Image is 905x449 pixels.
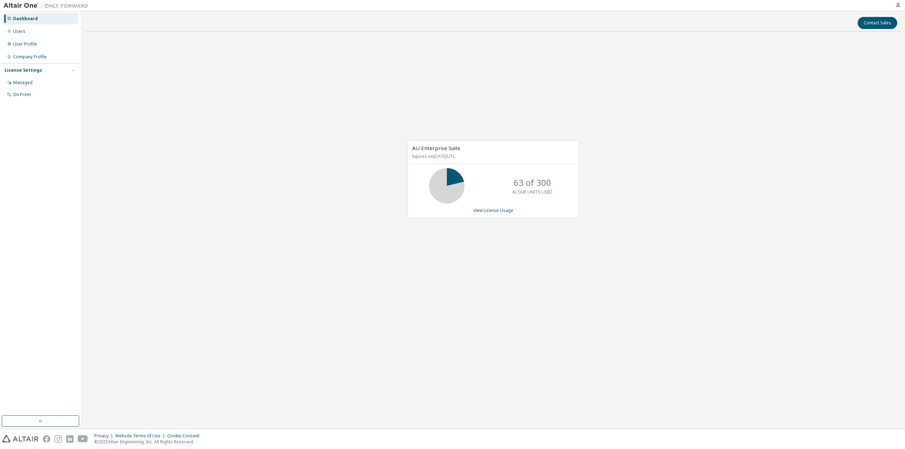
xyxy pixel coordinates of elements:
img: youtube.svg [78,435,88,443]
img: instagram.svg [54,435,62,443]
div: Cookie Consent [167,433,204,439]
p: ALTAIR UNITS USED [512,189,553,195]
div: Company Profile [13,54,47,60]
button: Contact Sales [858,17,897,29]
a: View License Usage [473,207,513,213]
div: On Prem [13,92,31,98]
p: 63 of 300 [514,177,551,189]
p: Expires on [DATE] UTC [412,153,573,159]
span: AU Enterprise Suite [412,144,460,152]
img: facebook.svg [43,435,50,443]
div: Dashboard [13,16,38,22]
img: linkedin.svg [66,435,74,443]
div: Managed [13,80,33,85]
p: © 2025 Altair Engineering, Inc. All Rights Reserved. [94,439,204,445]
img: Altair One [4,2,92,9]
img: altair_logo.svg [2,435,39,443]
div: Website Terms of Use [115,433,167,439]
div: User Profile [13,41,37,47]
div: Privacy [94,433,115,439]
div: Users [13,29,25,34]
div: License Settings [5,67,42,73]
